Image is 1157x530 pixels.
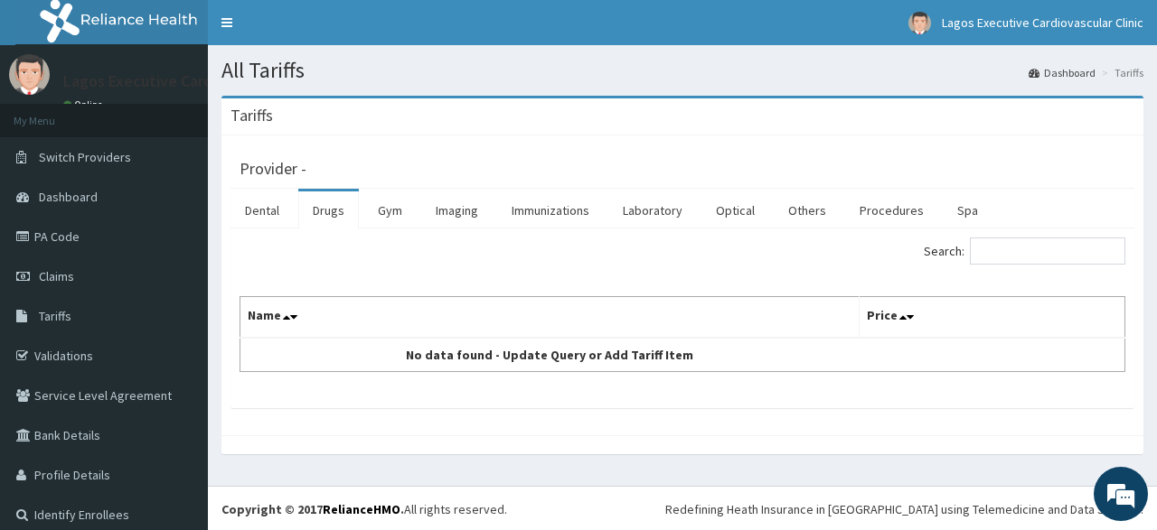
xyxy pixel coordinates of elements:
a: Immunizations [497,191,604,229]
h3: Tariffs [230,107,273,124]
strong: Copyright © 2017 . [221,501,404,517]
a: Dental [230,191,294,229]
th: Name [240,297,860,339]
a: Dashboard [1029,65,1096,80]
img: User Image [908,12,931,34]
a: Gym [363,191,417,229]
a: Spa [943,191,992,229]
h3: Provider - [240,161,306,177]
span: Dashboard [39,189,98,205]
a: Others [774,191,841,229]
img: User Image [9,54,50,95]
a: RelianceHMO [323,501,400,517]
input: Search: [970,237,1125,265]
label: Search: [924,237,1125,265]
a: Online [63,98,107,111]
a: Optical [701,191,769,229]
span: Tariffs [39,308,71,324]
li: Tariffs [1097,65,1143,80]
span: Lagos Executive Cardiovascular Clinic [942,14,1143,31]
a: Imaging [421,191,493,229]
div: Redefining Heath Insurance in [GEOGRAPHIC_DATA] using Telemedicine and Data Science! [665,500,1143,518]
a: Drugs [298,191,359,229]
td: No data found - Update Query or Add Tariff Item [240,338,860,372]
a: Procedures [845,191,938,229]
span: Switch Providers [39,149,131,165]
h1: All Tariffs [221,59,1143,82]
th: Price [860,297,1125,339]
a: Laboratory [608,191,697,229]
span: Claims [39,268,74,284]
p: Lagos Executive Cardiovascular Clinic [63,73,325,89]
